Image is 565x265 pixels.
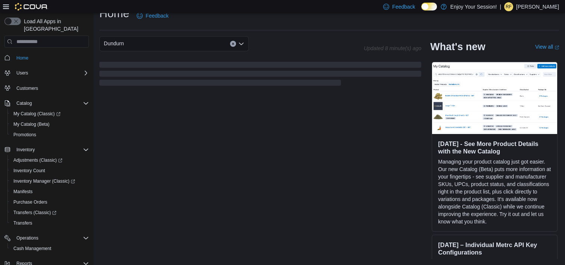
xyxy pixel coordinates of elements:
div: Romaine Francis [504,2,513,11]
span: Inventory [16,147,35,153]
button: Promotions [7,130,92,140]
button: Inventory [13,145,38,154]
p: [PERSON_NAME] [516,2,559,11]
a: Customers [13,84,41,93]
button: Customers [1,83,92,94]
a: Inventory Count [10,166,48,175]
p: Managing your product catalog just got easier. Our new Catalog (Beta) puts more information at yo... [438,158,551,225]
span: Catalog [16,100,32,106]
span: Feedback [392,3,415,10]
a: Cash Management [10,244,54,253]
button: Purchase Orders [7,197,92,207]
p: Enjoy Your Session! [450,2,497,11]
a: My Catalog (Classic) [10,109,63,118]
h1: Home [99,6,129,21]
p: | [500,2,501,11]
a: Inventory Manager (Classic) [7,176,92,186]
span: Home [13,53,89,62]
a: Inventory Manager (Classic) [10,177,78,186]
input: Dark Mode [421,3,437,10]
span: Transfers (Classic) [13,210,56,216]
p: Updated 8 minute(s) ago [364,45,421,51]
a: Transfers (Classic) [7,207,92,218]
svg: External link [555,45,559,50]
span: Transfers (Classic) [10,208,89,217]
span: My Catalog (Classic) [13,111,60,117]
button: Users [13,68,31,77]
span: Feedback [146,12,168,19]
button: Open list of options [238,41,244,47]
span: Operations [16,235,38,241]
button: Inventory [1,144,92,155]
span: Operations [13,234,89,243]
span: Purchase Orders [13,199,47,205]
span: Customers [13,83,89,93]
a: Promotions [10,130,39,139]
h3: [DATE] – Individual Metrc API Key Configurations [438,241,551,256]
span: Manifests [10,187,89,196]
span: Loading [99,63,421,87]
button: Cash Management [7,243,92,254]
h3: [DATE] - See More Product Details with the New Catalog [438,140,551,155]
span: Customers [16,85,38,91]
span: Transfers [10,219,89,228]
a: View allExternal link [535,44,559,50]
button: Home [1,52,92,63]
a: Home [13,54,31,63]
a: Feedback [134,8,171,23]
span: Promotions [10,130,89,139]
span: Catalog [13,99,89,108]
span: Home [16,55,28,61]
button: Operations [13,234,41,243]
a: My Catalog (Classic) [7,109,92,119]
span: Manifests [13,189,32,195]
span: Adjustments (Classic) [10,156,89,165]
button: Catalog [13,99,35,108]
span: Transfers [13,220,32,226]
span: Inventory [13,145,89,154]
h2: What's new [430,41,485,53]
span: Adjustments (Classic) [13,157,62,163]
button: Clear input [230,41,236,47]
a: My Catalog (Beta) [10,120,53,129]
button: Catalog [1,98,92,109]
button: Transfers [7,218,92,228]
span: Dundurn [104,39,124,48]
span: Load All Apps in [GEOGRAPHIC_DATA] [21,18,89,33]
span: Promotions [13,132,36,138]
span: Cash Management [13,246,51,252]
span: Cash Management [10,244,89,253]
a: Manifests [10,187,35,196]
button: Operations [1,233,92,243]
a: Purchase Orders [10,198,50,207]
a: Transfers (Classic) [10,208,59,217]
span: Purchase Orders [10,198,89,207]
span: Inventory Manager (Classic) [10,177,89,186]
span: Inventory Manager (Classic) [13,178,75,184]
span: Dark Mode [421,10,422,11]
span: Inventory Count [10,166,89,175]
a: Transfers [10,219,35,228]
a: Adjustments (Classic) [7,155,92,165]
button: Users [1,68,92,78]
img: Cova [15,3,48,10]
span: Inventory Count [13,168,45,174]
a: Adjustments (Classic) [10,156,65,165]
span: My Catalog (Beta) [10,120,89,129]
span: My Catalog (Classic) [10,109,89,118]
button: Manifests [7,186,92,197]
span: Users [13,68,89,77]
button: Inventory Count [7,165,92,176]
span: Users [16,70,28,76]
button: My Catalog (Beta) [7,119,92,130]
span: RF [506,2,512,11]
span: My Catalog (Beta) [13,121,50,127]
